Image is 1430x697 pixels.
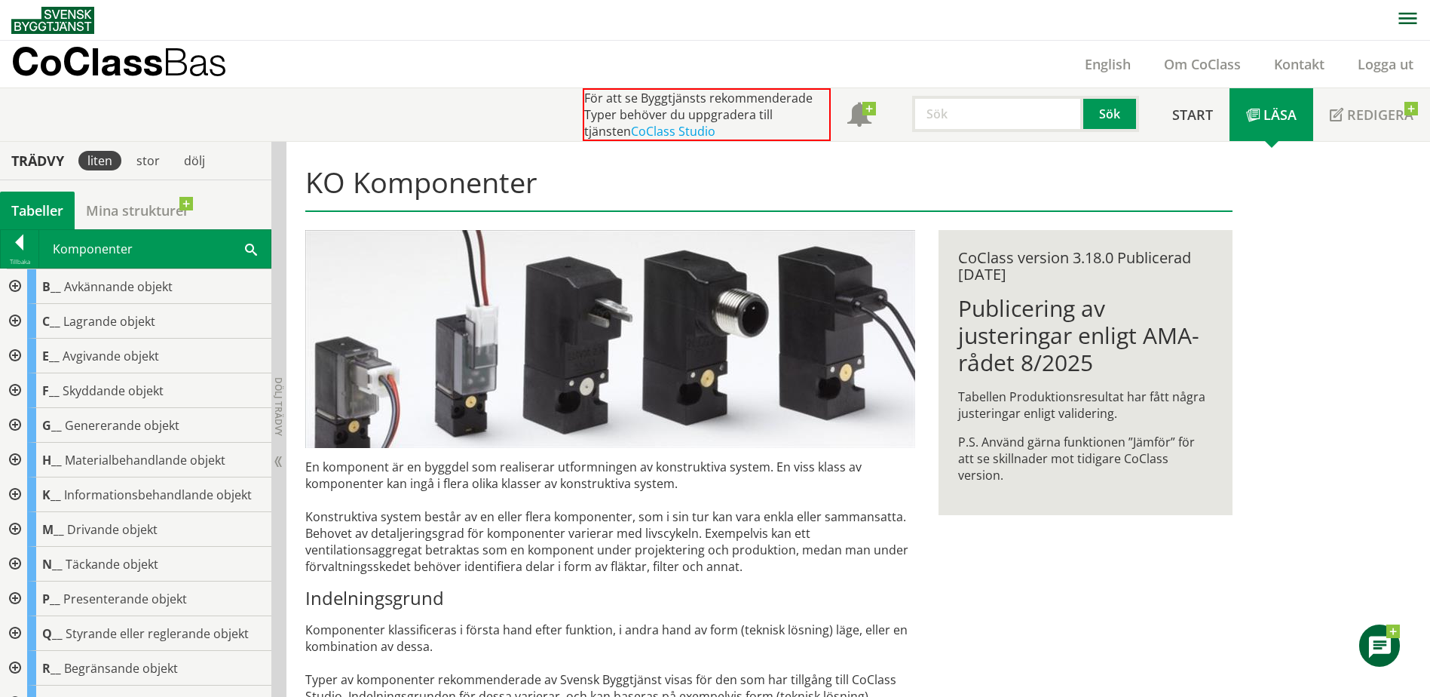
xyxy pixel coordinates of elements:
[305,587,915,609] h3: Indelningsgrund
[63,591,187,607] span: Presenterande objekt
[67,521,158,538] span: Drivande objekt
[78,151,121,170] div: liten
[272,377,285,436] span: Dölj trädvy
[64,660,178,677] span: Begränsande objekt
[42,348,60,364] span: E__
[1156,88,1229,141] a: Start
[1313,88,1430,141] a: Redigera
[958,250,1212,283] div: CoClass version 3.18.0 Publicerad [DATE]
[1083,96,1139,132] button: Sök
[163,39,227,84] span: Bas
[42,521,64,538] span: M__
[958,434,1212,484] p: P.S. Använd gärna funktionen ”Jämför” för att se skillnader mot tidigare CoClass version.
[3,152,72,169] div: Trädvy
[65,452,225,468] span: Materialbehandlande objekt
[42,591,60,607] span: P__
[42,382,60,399] span: F__
[127,151,169,170] div: stor
[75,192,201,229] a: Mina strukturer
[63,382,164,399] span: Skyddande objekt
[42,487,61,503] span: K__
[42,452,62,468] span: H__
[1147,55,1257,73] a: Om CoClass
[175,151,214,170] div: dölj
[65,417,179,434] span: Genererande objekt
[912,96,1083,132] input: Sök
[1257,55,1341,73] a: Kontakt
[42,417,62,434] span: G__
[42,556,63,573] span: N__
[64,278,173,295] span: Avkännande objekt
[11,7,94,34] img: Svensk Byggtjänst
[958,388,1212,422] p: Tabellen Produktionsresultat har fått några justeringar enligt validering.
[63,313,155,330] span: Lagrande objekt
[1263,106,1297,124] span: Läsa
[64,487,252,503] span: Informationsbehandlande objekt
[1172,106,1213,124] span: Start
[66,625,249,642] span: Styrande eller reglerande objekt
[847,104,871,128] span: Notifikationer
[1,256,38,268] div: Tillbaka
[42,625,63,642] span: Q__
[39,230,271,268] div: Komponenter
[11,41,259,88] a: CoClassBas
[1068,55,1147,73] a: English
[958,295,1212,376] h1: Publicering av justeringar enligt AMA-rådet 8/2025
[305,230,915,448] img: pilotventiler.jpg
[42,660,61,677] span: R__
[63,348,159,364] span: Avgivande objekt
[42,278,61,295] span: B__
[1347,106,1413,124] span: Redigera
[631,123,715,140] a: CoClass Studio
[583,88,831,141] div: För att se Byggtjänsts rekommenderade Typer behöver du uppgradera till tjänsten
[1341,55,1430,73] a: Logga ut
[66,556,158,573] span: Täckande objekt
[305,165,1232,212] h1: KO Komponenter
[11,53,227,70] p: CoClass
[1229,88,1313,141] a: Läsa
[245,241,257,256] span: Sök i tabellen
[42,313,60,330] span: C__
